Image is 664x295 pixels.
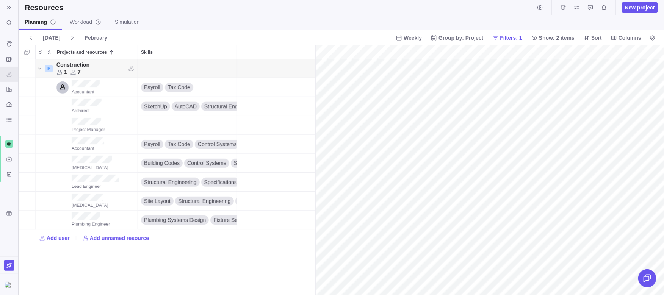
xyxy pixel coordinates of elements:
div: David Tyson [56,100,69,112]
span: Weekly [404,34,422,42]
div: Robert Smith [56,195,69,207]
div: Accountant [56,81,69,94]
span: Tax Code [168,84,190,91]
div: Steve Pollin [56,214,69,226]
div: Skills [138,211,237,229]
span: Add user [39,234,70,242]
div: Projects and resources [36,211,138,229]
div: Projects and resources [54,45,138,59]
a: Planninginfo-description [19,15,62,30]
span: SketchUp [144,103,167,110]
span: Skills [141,48,153,56]
span: Construction Worker [72,165,108,170]
div: Helen Smith [5,280,14,289]
span: Structural Engineering [204,103,257,110]
span: Control Systems [198,140,237,148]
span: My assignments [572,2,582,13]
div: Skills [138,154,237,173]
span: Show: 2 items [539,34,575,42]
span: Fixture Selection [213,216,253,224]
div: Skills [138,78,237,97]
span: Sort [581,33,605,43]
svg: info-description [50,19,56,25]
span: Collapse [45,47,54,58]
div: 7 [78,69,81,76]
img: Show [5,282,14,288]
div: Skills [138,116,237,135]
span: AutoCAD [175,103,197,110]
div: Katy Williams [56,138,69,150]
span: Group by: Project [428,33,486,43]
span: Show: 2 items [528,33,578,43]
div: Skills [138,135,237,154]
div: Projects and resources [36,192,138,211]
a: Notifications [599,6,609,12]
span: Control Systems [187,159,226,167]
span: New project [622,2,658,13]
div: Projects and resources [36,173,138,192]
span: Plumbing Systems Design [144,216,206,224]
span: Specifications [204,178,237,186]
div: Skills [138,192,237,211]
span: Expand [36,47,45,58]
div: Kevin Thompson [56,157,69,169]
a: Accountant [72,144,94,152]
div: 1 [64,69,67,76]
span: Structural Engineering [178,197,231,205]
span: Legend [647,33,658,43]
span: Notifications [599,2,609,13]
div: Michael Henderson [56,176,69,188]
a: Approval requests [585,6,596,12]
h2: Resources [25,2,63,13]
a: [MEDICAL_DATA] [72,201,108,209]
span: Upgrade now (Trial ends in 50 days) [4,260,14,271]
span: Start timer [535,2,545,13]
a: Workloadinfo-description [64,15,107,30]
span: Selection mode [22,47,32,58]
div: Projects and resources [36,97,138,116]
div: Helen Smith [56,119,69,131]
svg: info-description [95,19,101,25]
a: Simulation [109,15,146,30]
span: Weekly [393,33,425,43]
span: Building Codes [144,159,180,167]
a: My assignments [572,6,582,12]
div: Projects and resources [36,78,138,97]
span: Tax Code [168,140,190,148]
span: Sort [591,34,602,42]
span: Accountant [72,89,94,94]
span: Group by: Project [438,34,483,42]
span: Lead Engineer [72,184,101,189]
span: Columns [608,33,644,43]
span: Add unnamed resource [82,234,149,242]
div: Add New [19,229,316,248]
span: Archirect [72,108,89,113]
div: Projects and resources [36,116,138,135]
span: Find candidates [126,63,136,73]
div: Skills [138,173,237,192]
span: Filters: 1 [500,34,522,42]
span: Payroll [144,84,160,91]
a: Lead Engineer [72,182,101,190]
span: Project Manager [72,127,105,132]
a: Time logs [558,6,568,12]
div: Skills [138,59,237,78]
div: Skills [138,97,237,116]
span: Planning [25,18,56,26]
div: Skills [138,45,237,59]
span: Columns [619,34,641,42]
span: Structural Engineering [144,178,197,186]
span: Accountant [72,146,94,151]
div: Projects and resources [36,154,138,173]
span: Approval requests [585,2,596,13]
a: Archirect [72,106,89,114]
span: Plumbing Engineer [72,222,110,227]
span: Filters: 1 [490,33,525,43]
div: P [45,65,53,72]
span: [DATE] [40,33,63,43]
div: Construction [56,61,127,69]
a: Accountant [72,87,94,95]
span: Time logs [558,2,568,13]
a: [MEDICAL_DATA] [72,163,108,171]
a: Project Manager [72,125,105,133]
